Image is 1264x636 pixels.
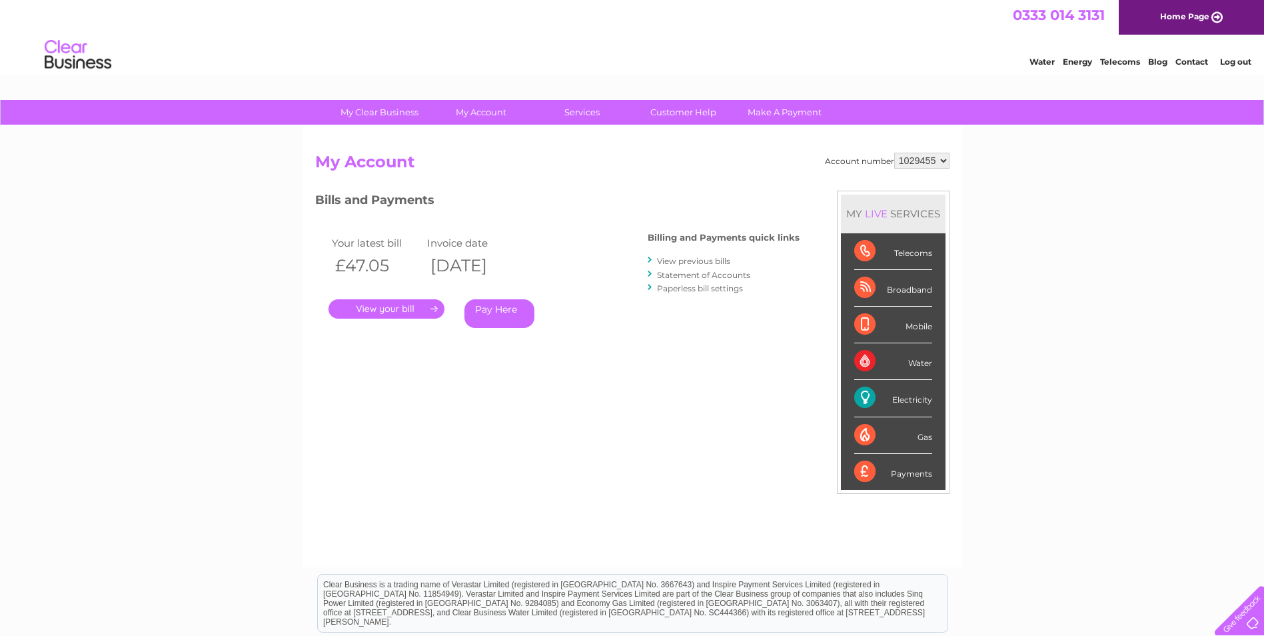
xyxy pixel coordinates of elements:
[854,307,932,343] div: Mobile
[527,100,637,125] a: Services
[328,252,424,279] th: £47.05
[464,299,534,328] a: Pay Here
[657,256,730,266] a: View previous bills
[315,191,800,214] h3: Bills and Payments
[1063,57,1092,67] a: Energy
[328,234,424,252] td: Your latest bill
[1148,57,1167,67] a: Blog
[318,7,948,65] div: Clear Business is a trading name of Verastar Limited (registered in [GEOGRAPHIC_DATA] No. 3667643...
[1175,57,1208,67] a: Contact
[424,234,520,252] td: Invoice date
[854,454,932,490] div: Payments
[1220,57,1251,67] a: Log out
[424,252,520,279] th: [DATE]
[1013,7,1105,23] a: 0333 014 3131
[730,100,840,125] a: Make A Payment
[648,233,800,243] h4: Billing and Payments quick links
[854,343,932,380] div: Water
[1100,57,1140,67] a: Telecoms
[44,35,112,75] img: logo.png
[854,233,932,270] div: Telecoms
[862,207,890,220] div: LIVE
[657,283,743,293] a: Paperless bill settings
[628,100,738,125] a: Customer Help
[854,270,932,307] div: Broadband
[841,195,946,233] div: MY SERVICES
[426,100,536,125] a: My Account
[328,299,444,319] a: .
[854,380,932,417] div: Electricity
[1029,57,1055,67] a: Water
[657,270,750,280] a: Statement of Accounts
[854,417,932,454] div: Gas
[825,153,949,169] div: Account number
[324,100,434,125] a: My Clear Business
[315,153,949,178] h2: My Account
